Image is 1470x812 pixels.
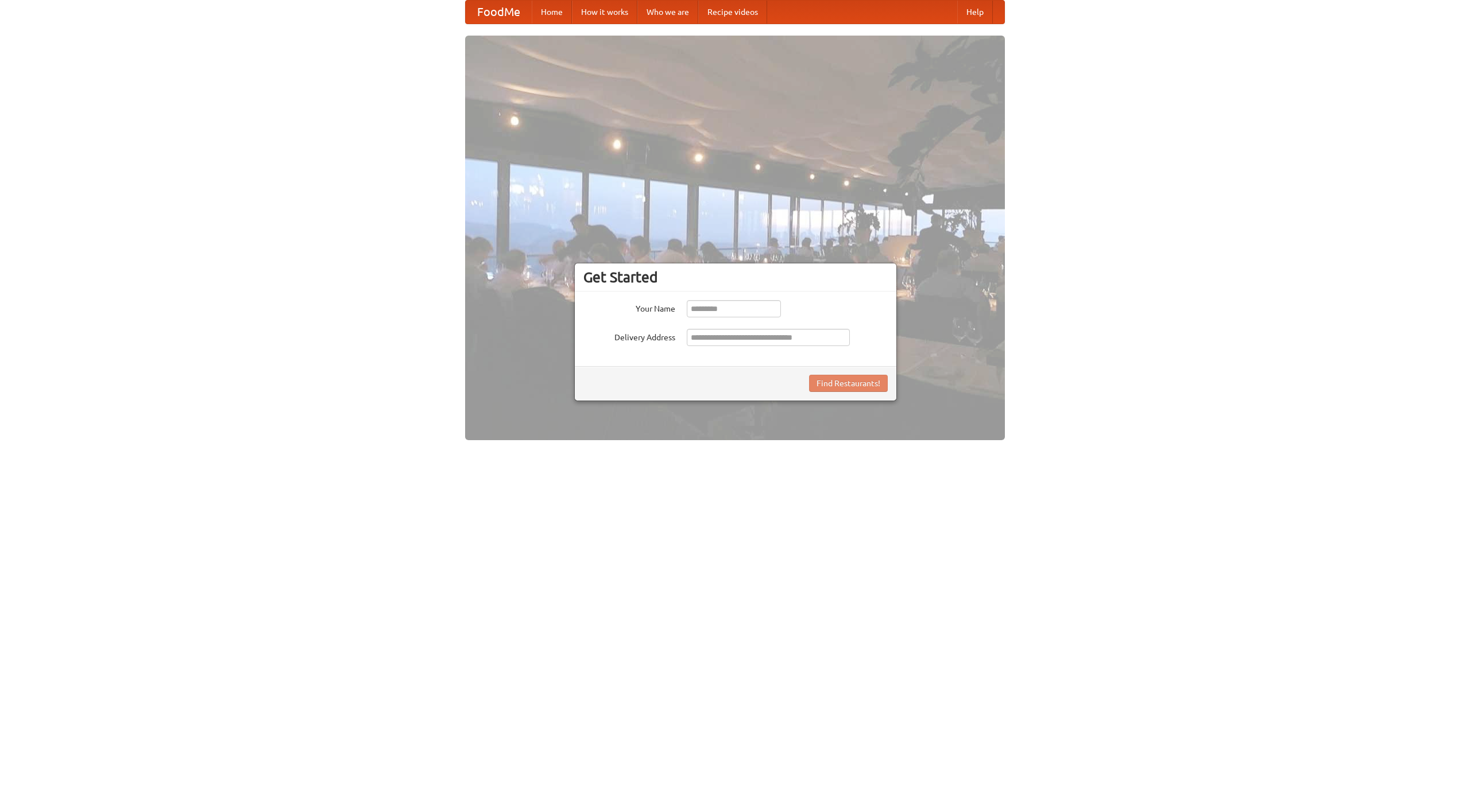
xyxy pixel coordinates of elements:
label: Delivery Address [583,329,675,343]
a: Home [532,1,572,24]
a: Help [957,1,993,24]
button: Find Restaurants! [809,375,888,392]
a: Who we are [637,1,698,24]
a: FoodMe [466,1,532,24]
a: How it works [572,1,637,24]
label: Your Name [583,300,675,314]
h3: Get Started [583,269,888,286]
a: Recipe videos [698,1,767,24]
